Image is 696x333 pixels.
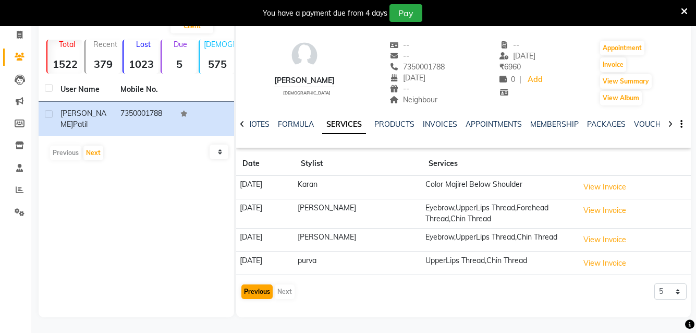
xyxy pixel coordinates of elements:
th: Date [236,152,295,176]
span: [PERSON_NAME] [60,109,106,129]
th: Stylist [295,152,422,176]
strong: 1023 [124,57,158,70]
a: PRODUCTS [374,120,414,129]
td: Eyebrow,UpperLips Thread,Forehead Thread,Chin Thread [422,199,576,228]
th: Services [422,152,576,176]
span: [DATE] [389,73,425,82]
span: Neighbour [389,95,437,104]
p: [DEMOGRAPHIC_DATA] [204,40,235,49]
td: UpperLips Thread,Chin Thread [422,252,576,275]
a: FORMULA [278,120,314,129]
a: SERVICES [322,115,366,134]
button: Next [83,146,103,160]
p: Total [52,40,82,49]
button: Appointment [600,41,644,55]
button: View Invoice [579,179,631,195]
td: purva [295,252,422,275]
button: View Summary [600,74,652,89]
strong: 379 [86,57,120,70]
button: Invoice [600,57,626,72]
p: Due [164,40,197,49]
a: APPOINTMENTS [466,120,522,129]
strong: 1522 [47,57,82,70]
td: 7350001788 [114,102,174,136]
button: Previous [241,284,273,299]
strong: 575 [200,57,235,70]
div: You have a payment due from 4 days [263,8,387,19]
span: [DATE] [499,51,535,61]
td: [DATE] [236,176,295,199]
span: [DEMOGRAPHIC_DATA] [283,90,331,96]
p: Lost [128,40,158,49]
button: View Album [600,91,642,105]
a: PACKAGES [587,120,626,129]
th: Mobile No. [114,78,174,102]
span: | [519,74,521,85]
th: User Name [54,78,114,102]
a: NOTES [246,120,270,129]
td: [PERSON_NAME] [295,228,422,252]
a: Add [526,73,544,87]
p: Recent [90,40,120,49]
td: Karan [295,176,422,199]
img: avatar [289,40,320,71]
td: Eyebrow,UpperLips Thread,Chin Thread [422,228,576,252]
td: Color Majirel Below Shoulder [422,176,576,199]
span: 0 [499,75,515,84]
button: View Invoice [579,232,631,248]
span: patil [73,120,88,129]
td: [DATE] [236,228,295,252]
a: MEMBERSHIP [530,120,579,129]
td: [PERSON_NAME] [295,199,422,228]
span: 7350001788 [389,62,445,72]
span: -- [389,40,409,50]
span: 6960 [499,62,521,72]
a: VOUCHERS [634,120,675,129]
button: View Invoice [579,255,631,271]
span: -- [499,40,519,50]
button: Pay [389,4,422,22]
span: -- [389,51,409,61]
strong: 5 [162,57,197,70]
td: [DATE] [236,199,295,228]
td: [DATE] [236,252,295,275]
button: View Invoice [579,203,631,219]
a: INVOICES [423,120,457,129]
span: -- [389,84,409,93]
div: [PERSON_NAME] [274,75,335,86]
span: ₹ [499,62,504,72]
